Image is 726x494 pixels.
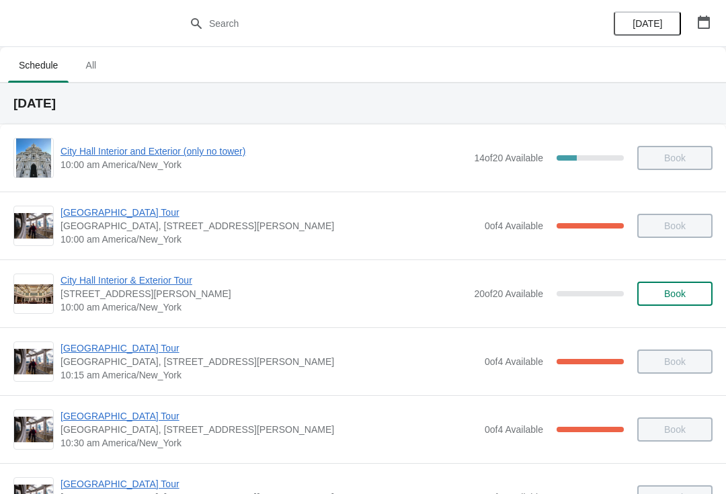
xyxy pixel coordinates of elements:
img: City Hall Interior & Exterior Tour | 1400 John F Kennedy Boulevard, Suite 121, Philadelphia, PA, ... [14,284,53,304]
span: [DATE] [633,18,662,29]
span: Schedule [8,53,69,77]
span: All [74,53,108,77]
span: 0 of 4 Available [485,220,543,231]
span: City Hall Interior & Exterior Tour [61,274,467,287]
img: City Hall Tower Tour | City Hall Visitor Center, 1400 John F Kennedy Boulevard Suite 121, Philade... [14,349,53,375]
img: City Hall Tower Tour | City Hall Visitor Center, 1400 John F Kennedy Boulevard Suite 121, Philade... [14,213,53,239]
img: City Hall Interior and Exterior (only no tower) | | 10:00 am America/New_York [16,138,52,177]
span: [GEOGRAPHIC_DATA], [STREET_ADDRESS][PERSON_NAME] [61,423,478,436]
span: Book [664,288,686,299]
span: [GEOGRAPHIC_DATA], [STREET_ADDRESS][PERSON_NAME] [61,355,478,368]
span: [GEOGRAPHIC_DATA] Tour [61,409,478,423]
span: [GEOGRAPHIC_DATA] Tour [61,477,478,491]
span: [GEOGRAPHIC_DATA], [STREET_ADDRESS][PERSON_NAME] [61,219,478,233]
button: [DATE] [614,11,681,36]
span: [GEOGRAPHIC_DATA] Tour [61,341,478,355]
img: City Hall Tower Tour | City Hall Visitor Center, 1400 John F Kennedy Boulevard Suite 121, Philade... [14,417,53,443]
button: Book [637,282,713,306]
span: City Hall Interior and Exterior (only no tower) [61,145,467,158]
span: 20 of 20 Available [474,288,543,299]
span: 10:15 am America/New_York [61,368,478,382]
span: 0 of 4 Available [485,424,543,435]
span: 0 of 4 Available [485,356,543,367]
span: 10:00 am America/New_York [61,300,467,314]
span: 10:00 am America/New_York [61,158,467,171]
input: Search [208,11,544,36]
h2: [DATE] [13,97,713,110]
span: 14 of 20 Available [474,153,543,163]
span: 10:00 am America/New_York [61,233,478,246]
span: 10:30 am America/New_York [61,436,478,450]
span: [GEOGRAPHIC_DATA] Tour [61,206,478,219]
span: [STREET_ADDRESS][PERSON_NAME] [61,287,467,300]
